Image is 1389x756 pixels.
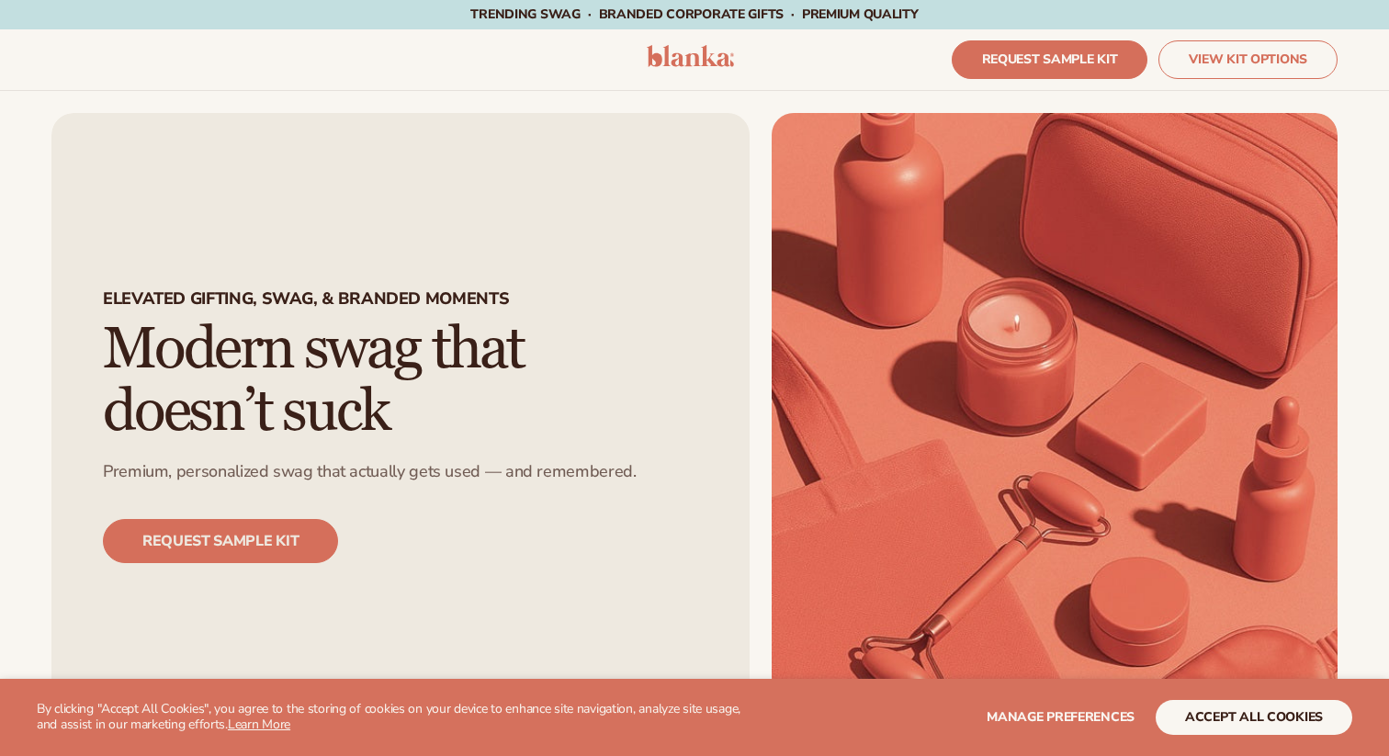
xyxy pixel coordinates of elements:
a: Learn More [228,716,290,733]
p: Elevated Gifting, swag, & branded moments [103,288,509,319]
a: logo [647,45,734,74]
a: VIEW KIT OPTIONS [1158,40,1338,79]
button: accept all cookies [1156,700,1352,735]
button: Manage preferences [987,700,1135,735]
p: Premium, personalized swag that actually gets used — and remembered. [103,461,637,482]
a: REQUEST SAMPLE KIT [103,519,338,563]
span: Manage preferences [987,708,1135,726]
span: TRENDING SWAG · BRANDED CORPORATE GIFTS · PREMIUM QUALITY [470,6,918,23]
h2: Modern swag that doesn’t suck [103,319,698,442]
p: By clicking "Accept All Cookies", you agree to the storing of cookies on your device to enhance s... [37,702,753,733]
img: swag-sample-kit [772,113,1338,739]
img: logo [647,45,734,67]
a: REQUEST SAMPLE KIT [952,40,1148,79]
